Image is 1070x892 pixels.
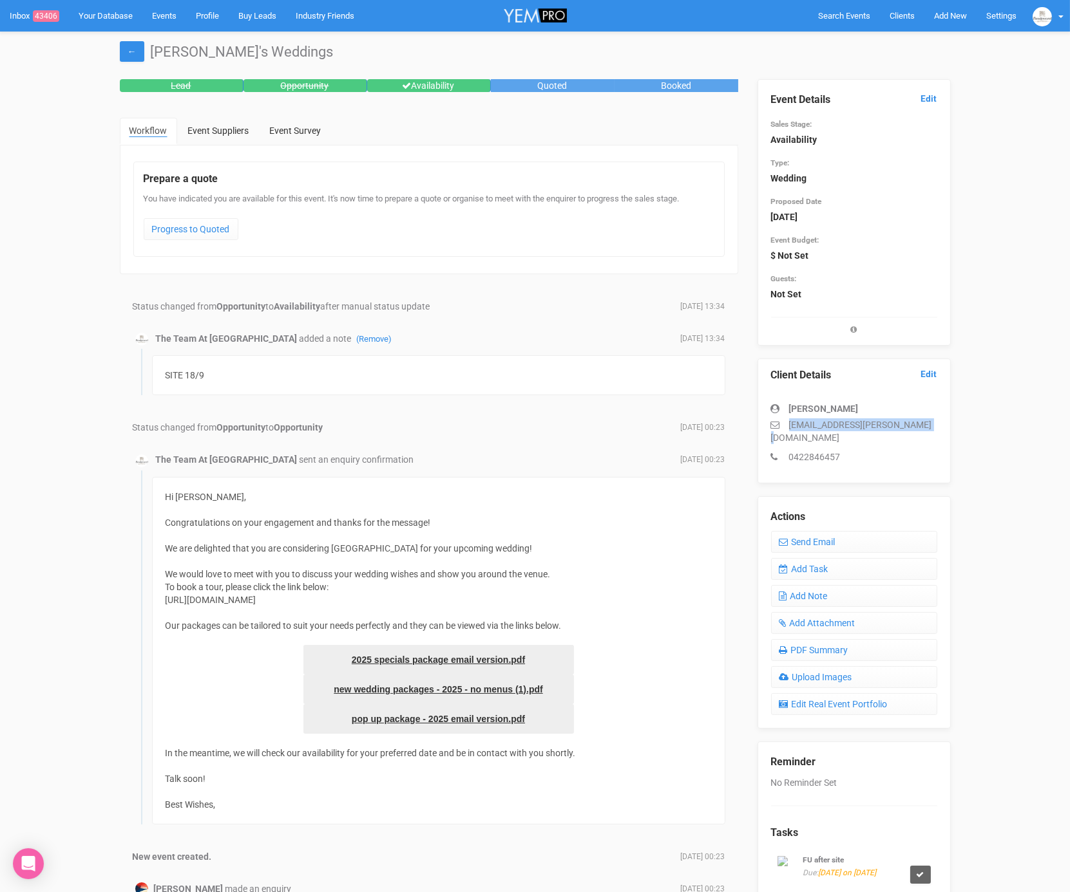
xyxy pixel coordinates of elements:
span: Add New [934,11,967,21]
legend: Actions [771,510,937,525]
a: Send Email [771,531,937,553]
strong: Not Set [771,289,802,299]
legend: Tasks [771,826,937,841]
legend: Client Details [771,368,937,383]
div: Hi [PERSON_NAME], Congratulations on your engagement and thanks for the message! We are delighted... [152,477,725,824]
strong: Availability [274,301,321,311]
a: Add Attachment [771,612,937,634]
span: [DATE] 00:23 [681,454,725,465]
img: BGLogo.jpg [135,333,148,346]
div: Booked [615,79,738,92]
div: Opportunity [244,79,367,92]
h1: [PERSON_NAME]'s Weddings [120,44,951,60]
p: [EMAIL_ADDRESS][PERSON_NAME][DOMAIN_NAME] [771,418,937,444]
legend: Reminder [771,755,937,770]
img: watch.png [778,856,797,866]
span: sent an enquiry confirmation [300,454,414,465]
div: Availability [367,79,491,92]
a: Progress to Quoted [144,218,238,240]
span: [DATE] on [DATE] [819,868,877,877]
span: added a note [300,333,392,344]
em: Due: [803,868,877,877]
div: You have indicated you are available for this event. It's now time to prepare a quote or organise... [144,193,714,246]
legend: Event Details [771,93,937,107]
span: Status changed from to [133,422,323,432]
small: Proposed Date [771,197,822,206]
small: FU after site [803,855,845,864]
strong: The Team At [GEOGRAPHIC_DATA] [156,454,298,465]
p: 0422846457 [771,451,937,463]
div: Open Intercom Messenger [13,848,44,879]
strong: Wedding [771,173,807,183]
a: Event Survey [260,118,331,144]
small: Guests: [771,274,797,283]
strong: $ Not Set [771,250,809,261]
a: Add Note [771,585,937,607]
a: Event Suppliers [178,118,259,144]
a: (Remove) [357,334,392,344]
a: Edit [921,368,937,380]
span: Clients [890,11,915,21]
strong: Availability [771,135,817,145]
span: [DATE] 00:23 [681,851,725,862]
a: Add Task [771,558,937,580]
a: 2025 specials package email version.pdf [303,645,574,674]
div: Quoted [491,79,615,92]
small: Type: [771,158,790,167]
div: No Reminder Set [771,742,937,886]
strong: Opportunity [217,422,266,432]
strong: Opportunity [217,301,266,311]
a: Upload Images [771,666,937,688]
div: SITE 18/9 [152,355,725,395]
strong: [PERSON_NAME] [789,404,859,414]
span: [DATE] 00:23 [681,422,725,433]
a: new wedding packages - 2025 - no menus (1).pdf [303,674,574,704]
span: [DATE] 13:34 [681,333,725,344]
strong: Opportunity [274,422,323,432]
strong: New event created. [133,851,212,862]
strong: The Team At [GEOGRAPHIC_DATA] [156,333,298,344]
a: pop up package - 2025 email version.pdf [303,704,574,734]
a: Workflow [120,118,177,145]
span: 43406 [33,10,59,22]
small: Event Budget: [771,236,819,245]
span: Status changed from to after manual status update [133,301,430,311]
legend: Prepare a quote [144,172,714,187]
a: PDF Summary [771,639,937,661]
a: ← [120,41,144,62]
img: BGLogo.jpg [135,454,148,467]
span: [DATE] 13:34 [681,301,725,312]
a: Edit Real Event Portfolio [771,693,937,715]
div: Lead [120,79,244,92]
img: BGLogo.jpg [1033,7,1052,26]
span: Search Events [818,11,870,21]
strong: [DATE] [771,212,798,222]
small: Sales Stage: [771,120,812,129]
a: Edit [921,93,937,105]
